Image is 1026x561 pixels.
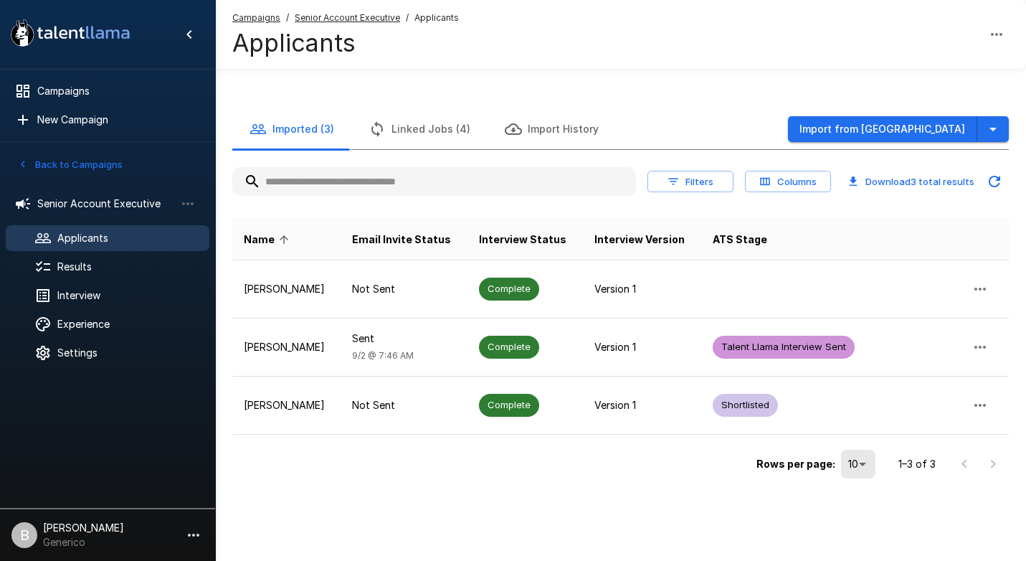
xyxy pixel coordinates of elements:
[479,398,539,412] span: Complete
[898,457,936,471] p: 1–3 of 3
[756,457,835,471] p: Rows per page:
[842,171,980,193] button: Download3 total results
[647,171,733,193] button: Filters
[594,282,690,296] p: Version 1
[351,109,488,149] button: Linked Jobs (4)
[244,282,329,296] p: [PERSON_NAME]
[352,331,456,346] p: Sent
[479,282,539,296] span: Complete
[594,231,685,248] span: Interview Version
[713,231,767,248] span: ATS Stage
[352,282,456,296] p: Not Sent
[479,340,539,354] span: Complete
[788,116,977,143] button: Import from [GEOGRAPHIC_DATA]
[244,398,329,412] p: [PERSON_NAME]
[232,109,351,149] button: Imported (3)
[841,450,875,478] div: 10
[244,231,293,248] span: Name
[745,171,831,193] button: Columns
[713,340,855,354] span: Talent Llama Interview Sent
[479,231,566,248] span: Interview Status
[980,167,1009,196] button: Updated Today - 12:13 PM
[244,340,329,354] p: [PERSON_NAME]
[232,28,459,58] h4: Applicants
[488,109,616,149] button: Import History
[352,231,451,248] span: Email Invite Status
[594,340,690,354] p: Version 1
[594,398,690,412] p: Version 1
[713,398,778,412] span: Shortlisted
[352,350,414,361] span: 9/2 @ 7:46 AM
[352,398,456,412] p: Not Sent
